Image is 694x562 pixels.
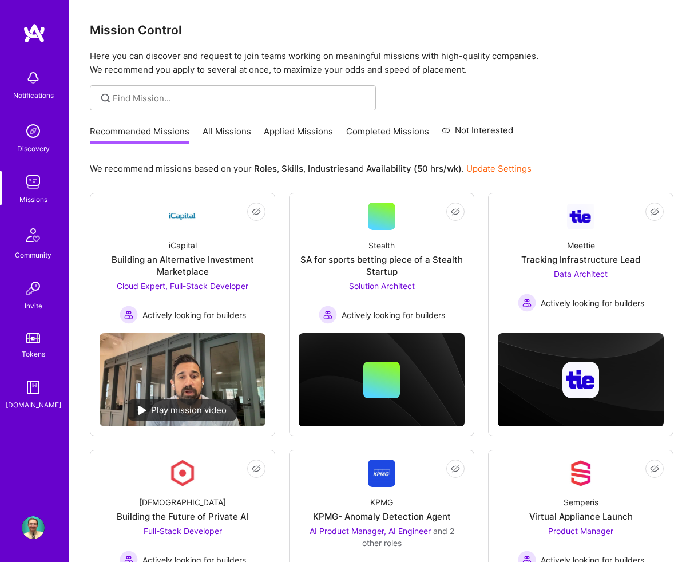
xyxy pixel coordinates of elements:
[518,294,536,312] img: Actively looking for builders
[564,496,598,508] div: Semperis
[117,281,248,291] span: Cloud Expert, Full-Stack Developer
[169,460,196,487] img: Company Logo
[90,49,673,77] p: Here you can discover and request to join teams working on meaningful missions with high-quality ...
[299,254,465,278] div: SA for sports betting piece of a Stealth Startup
[252,207,261,216] i: icon EyeClosed
[22,66,45,89] img: bell
[90,23,673,37] h3: Mission Control
[19,193,47,205] div: Missions
[22,348,45,360] div: Tokens
[100,333,265,426] img: No Mission
[254,163,277,174] b: Roles
[349,281,415,291] span: Solution Architect
[308,163,349,174] b: Industries
[142,309,246,321] span: Actively looking for builders
[100,203,265,324] a: Company LogoiCapitalBuilding an Alternative Investment MarketplaceCloud Expert, Full-Stack Develo...
[313,510,451,523] div: KPMG- Anomaly Detection Agent
[562,362,599,398] img: Company logo
[144,526,222,536] span: Full-Stack Developer
[370,496,393,508] div: KPMG
[567,460,594,487] img: Company Logo
[451,207,460,216] i: icon EyeClosed
[541,297,644,309] span: Actively looking for builders
[23,23,46,43] img: logo
[100,254,265,278] div: Building an Alternative Investment Marketplace
[264,125,333,144] a: Applied Missions
[346,125,429,144] a: Completed Missions
[203,125,251,144] a: All Missions
[368,460,395,487] img: Company Logo
[310,526,431,536] span: AI Product Manager, AI Engineer
[451,464,460,473] i: icon EyeClosed
[342,309,445,321] span: Actively looking for builders
[442,124,513,144] a: Not Interested
[22,516,45,539] img: User Avatar
[19,516,47,539] a: User Avatar
[299,203,465,324] a: StealthSA for sports betting piece of a Stealth StartupSolution Architect Actively looking for bu...
[567,204,594,229] img: Company Logo
[13,89,54,101] div: Notifications
[650,464,659,473] i: icon EyeClosed
[252,464,261,473] i: icon EyeClosed
[22,171,45,193] img: teamwork
[498,203,664,312] a: Company LogoMeettieTracking Infrastructure LeadData Architect Actively looking for buildersActive...
[19,221,47,249] img: Community
[368,239,395,251] div: Stealth
[498,333,664,427] img: cover
[466,163,532,174] a: Update Settings
[139,496,226,508] div: [DEMOGRAPHIC_DATA]
[113,92,367,104] input: Find Mission...
[138,406,146,415] img: play
[567,239,595,251] div: Meettie
[281,163,303,174] b: Skills
[90,163,532,175] p: We recommend missions based on your , , and .
[169,203,196,230] img: Company Logo
[319,306,337,324] img: Actively looking for builders
[22,376,45,399] img: guide book
[128,399,237,421] div: Play mission video
[366,163,462,174] b: Availability (50 hrs/wk)
[548,526,613,536] span: Product Manager
[117,510,248,523] div: Building the Future of Private AI
[26,333,40,343] img: tokens
[169,239,197,251] div: iCapital
[521,254,640,266] div: Tracking Infrastructure Lead
[650,207,659,216] i: icon EyeClosed
[17,143,50,155] div: Discovery
[90,125,189,144] a: Recommended Missions
[22,120,45,143] img: discovery
[15,249,51,261] div: Community
[25,300,42,312] div: Invite
[554,269,608,279] span: Data Architect
[299,333,465,427] img: cover
[120,306,138,324] img: Actively looking for builders
[6,399,61,411] div: [DOMAIN_NAME]
[22,277,45,300] img: Invite
[99,92,112,105] i: icon SearchGrey
[529,510,633,523] div: Virtual Appliance Launch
